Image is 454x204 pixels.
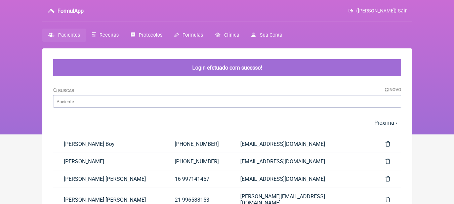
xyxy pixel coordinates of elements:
a: Novo [385,87,401,92]
a: Protocolos [125,29,168,42]
span: Sua Conta [260,32,282,38]
span: Novo [389,87,401,92]
a: Sua Conta [245,29,288,42]
a: Clínica [209,29,245,42]
a: [EMAIL_ADDRESS][DOMAIN_NAME] [230,153,375,170]
a: Próxima › [374,120,397,126]
a: ([PERSON_NAME]) Sair [348,8,406,14]
span: Receitas [99,32,119,38]
input: Paciente [53,95,401,108]
a: Pacientes [42,29,86,42]
a: [PERSON_NAME] [PERSON_NAME] [53,170,164,188]
div: Login efetuado com sucesso! [53,59,401,76]
nav: pager [53,116,401,130]
a: [EMAIL_ADDRESS][DOMAIN_NAME] [230,170,375,188]
a: 16 997141457 [164,170,230,188]
span: Protocolos [139,32,162,38]
a: [PERSON_NAME] [53,153,164,170]
span: Clínica [224,32,239,38]
span: Pacientes [58,32,80,38]
a: [PHONE_NUMBER] [164,135,230,153]
span: Fórmulas [182,32,203,38]
a: [PERSON_NAME] Boy [53,135,164,153]
a: Fórmulas [168,29,209,42]
span: ([PERSON_NAME]) Sair [356,8,407,14]
a: [PHONE_NUMBER] [164,153,230,170]
h3: FormulApp [57,8,84,14]
label: Buscar [53,88,75,93]
a: Receitas [86,29,125,42]
a: [EMAIL_ADDRESS][DOMAIN_NAME] [230,135,375,153]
